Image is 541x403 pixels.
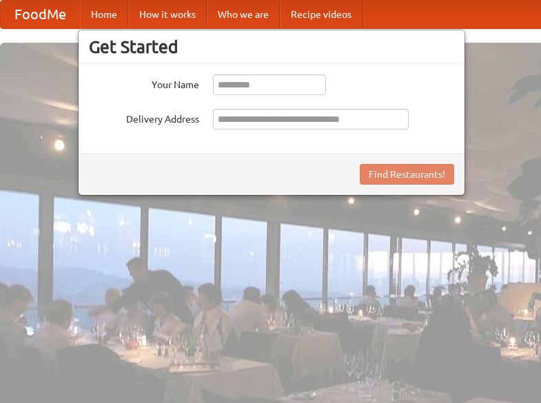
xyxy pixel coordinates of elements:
[89,37,454,57] h3: Get Started
[80,1,128,28] a: Home
[280,1,363,28] a: Recipe videos
[207,1,280,28] a: Who we are
[89,74,199,92] label: Your Name
[89,109,199,126] label: Delivery Address
[360,164,454,185] button: Find Restaurants!
[128,1,207,28] a: How it works
[1,1,80,28] a: FoodMe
